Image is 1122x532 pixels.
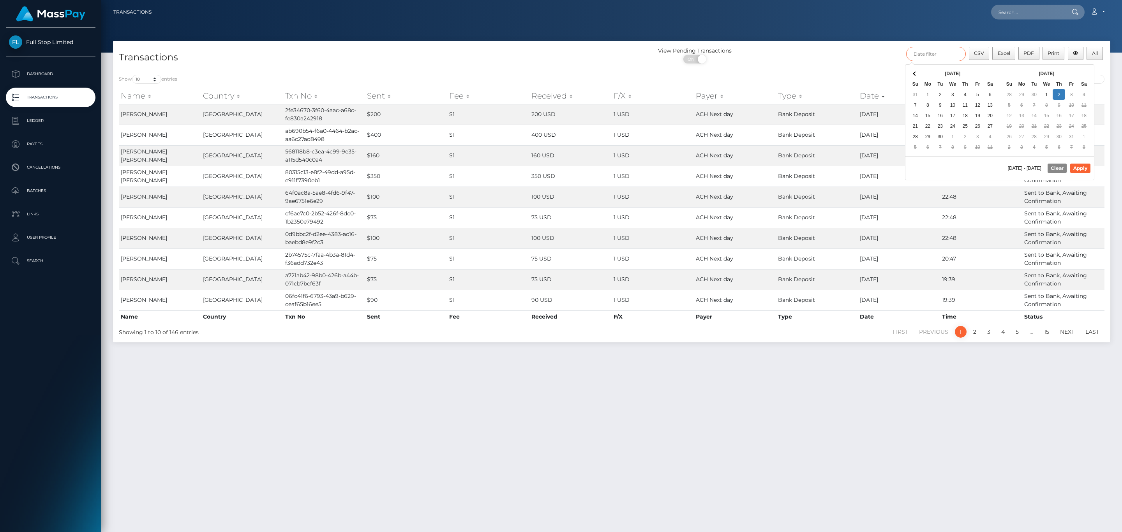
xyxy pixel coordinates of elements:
[1053,89,1065,100] td: 2
[1048,164,1067,173] button: Clear
[858,207,940,228] td: [DATE]
[858,88,940,104] th: Date: activate to sort column ascending
[858,310,940,323] th: Date
[959,79,971,89] th: Th
[858,125,940,145] td: [DATE]
[612,269,694,290] td: 1 USD
[447,248,529,269] td: $1
[447,290,529,310] td: $1
[984,100,996,110] td: 13
[529,248,612,269] td: 75 USD
[1003,142,1015,152] td: 2
[1015,100,1028,110] td: 6
[934,121,946,131] td: 23
[858,166,940,187] td: [DATE]
[1056,326,1079,338] a: Next
[696,173,733,180] span: ACH Next day
[946,100,959,110] td: 10
[696,131,733,138] span: ACH Next day
[971,121,984,131] td: 26
[858,228,940,248] td: [DATE]
[365,228,447,248] td: $100
[991,5,1064,19] input: Search...
[529,145,612,166] td: 160 USD
[974,50,984,56] span: CSV
[971,89,984,100] td: 5
[121,111,167,118] span: [PERSON_NAME]
[365,248,447,269] td: $75
[955,326,967,338] a: 1
[365,104,447,125] td: $200
[612,104,694,125] td: 1 USD
[6,88,95,107] a: Transactions
[776,290,858,310] td: Bank Deposit
[696,234,733,241] span: ACH Next day
[612,88,694,104] th: F/X: activate to sort column ascending
[529,207,612,228] td: 75 USD
[969,326,981,338] a: 2
[1028,100,1040,110] td: 7
[998,50,1010,56] span: Excel
[1087,47,1103,60] button: All
[1015,121,1028,131] td: 20
[447,125,529,145] td: $1
[529,228,612,248] td: 100 USD
[696,214,733,221] span: ACH Next day
[1022,310,1104,323] th: Status
[612,207,694,228] td: 1 USD
[283,207,365,228] td: cf6ae7c0-2b52-426f-8dc0-1b2350e79492
[1003,131,1015,142] td: 26
[612,187,694,207] td: 1 USD
[858,269,940,290] td: [DATE]
[6,64,95,84] a: Dashboard
[1053,131,1065,142] td: 30
[1053,110,1065,121] td: 16
[1015,142,1028,152] td: 3
[909,100,921,110] td: 7
[9,138,92,150] p: Payees
[612,47,778,55] div: View Pending Transactions
[9,232,92,243] p: User Profile
[1003,79,1015,89] th: Su
[1040,142,1053,152] td: 5
[909,79,921,89] th: Su
[283,290,365,310] td: 06fc41f6-6793-43a9-b629-ceaf65b16ee5
[1065,79,1078,89] th: Fr
[447,310,529,323] th: Fee
[921,131,934,142] td: 29
[6,204,95,224] a: Links
[776,125,858,145] td: Bank Deposit
[1040,326,1053,338] a: 15
[1003,100,1015,110] td: 5
[984,79,996,89] th: Sa
[696,152,733,159] span: ACH Next day
[921,110,934,121] td: 15
[1022,269,1104,290] td: Sent to Bank, Awaiting Confirmation
[121,276,167,283] span: [PERSON_NAME]
[447,269,529,290] td: $1
[529,290,612,310] td: 90 USD
[921,79,934,89] th: Mo
[984,89,996,100] td: 6
[969,47,990,60] button: CSV
[776,145,858,166] td: Bank Deposit
[946,131,959,142] td: 1
[934,100,946,110] td: 9
[612,145,694,166] td: 1 USD
[946,79,959,89] th: We
[283,269,365,290] td: a721ab42-98b0-426b-a44b-071cb7bcf63f
[683,55,702,63] span: ON
[776,207,858,228] td: Bank Deposit
[984,121,996,131] td: 27
[283,125,365,145] td: ab690b54-f6a0-4464-b2ac-aa6c27ad8498
[1018,47,1039,60] button: PDF
[959,110,971,121] td: 18
[283,248,365,269] td: 2b74575c-7faa-4b3a-81d4-f36add732e43
[612,166,694,187] td: 1 USD
[1065,142,1078,152] td: 7
[121,296,167,303] span: [PERSON_NAME]
[365,88,447,104] th: Sent: activate to sort column ascending
[946,121,959,131] td: 24
[9,162,92,173] p: Cancellations
[776,166,858,187] td: Bank Deposit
